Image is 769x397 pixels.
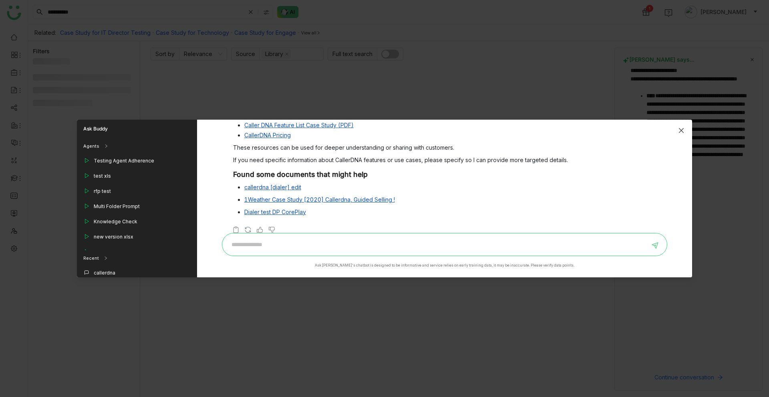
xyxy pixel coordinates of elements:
div: callerdna [94,269,115,277]
div: Multi Folder Prompt [94,203,140,210]
div: Recent [83,255,99,262]
div: Knowledge Check [94,218,137,225]
a: callerdna [dialer] edit [244,184,301,190]
div: Agents [77,138,197,154]
img: thumbs-up.svg [256,226,264,234]
div: Agents [83,143,99,150]
div: Ask Buddy [77,120,197,138]
div: Testing Agent Adherence [94,157,154,164]
img: play_outline.svg [83,218,90,225]
p: These resources can be used for deeper understanding or sharing with customers. [233,143,661,152]
h3: Found some documents that might help [233,170,661,179]
img: play_outline.svg [83,172,90,179]
img: copy-askbuddy.svg [232,226,240,234]
img: regenerate-askbuddy.svg [244,226,252,234]
img: thumbs-down.svg [268,226,276,234]
p: If you need specific information about CallerDNA features or use cases, please specify so I can p... [233,156,661,164]
img: play_outline.svg [83,249,90,255]
img: play_outline.svg [83,157,90,164]
a: 1Weather Case Study [2020] Callerdna, Guided Selling ! [244,196,395,203]
div: rfp test [94,188,111,195]
div: Ask [PERSON_NAME]'s chatbot is designed to be informative and service relies on early training da... [315,263,574,268]
img: callout.svg [83,269,90,276]
img: play_outline.svg [83,203,90,209]
div: test xls [94,172,111,180]
div: Recent [77,250,197,266]
img: play_outline.svg [83,188,90,194]
img: play_outline.svg [83,233,90,240]
a: Dialer test DP CorePlay [244,209,306,215]
a: Caller DNA Feature List Case Study (PDF) [244,122,354,128]
button: Close [670,120,692,141]
div: Customers Only [94,249,132,256]
div: new version xlsx [94,233,133,241]
a: CallerDNA Pricing [244,132,291,138]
